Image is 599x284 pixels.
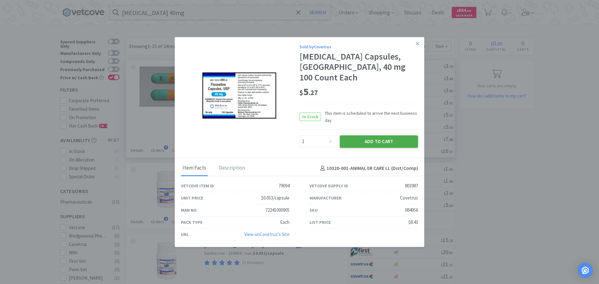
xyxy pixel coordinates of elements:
[309,88,318,97] span: . 27
[280,219,290,226] div: Each
[181,207,198,214] div: Man No.
[265,206,290,214] div: 72241000905
[181,219,202,226] div: Pack Type
[405,206,418,214] div: 084956
[309,219,331,226] div: List Price
[217,161,246,176] div: Description
[299,43,418,50] div: Sold by Covetrus
[244,231,290,237] a: View onCovetrus's Site
[181,231,189,238] div: URL
[309,207,318,214] div: SKU
[321,110,418,124] span: This item is scheduled to arrive the next business day
[408,219,418,226] div: $8.43
[201,71,279,120] img: 17d97c3d36c845b8bea465c12466a0c1_803987.png
[181,195,203,201] div: Unit Price
[340,135,418,148] button: Add to Cart
[300,113,321,121] span: In Stock
[299,88,303,97] span: $
[405,182,418,190] div: 803987
[299,51,418,83] div: [MEDICAL_DATA] Capsules, [GEOGRAPHIC_DATA], 40 mg 100 Count Each
[400,194,418,202] div: Covetrus
[318,164,418,172] h4: 10320-001 - ANIMAL ER CARE LL (Dist/Comp)
[181,161,208,176] div: Item Facts
[181,182,214,189] div: Vetcove Item ID
[279,182,290,190] div: 79094
[309,195,342,201] div: Manufacturer
[261,194,290,202] div: $0.053/capsule
[309,182,348,189] div: Vetcove Supply ID
[578,263,593,278] div: Open Intercom Messenger
[299,85,318,98] span: 5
